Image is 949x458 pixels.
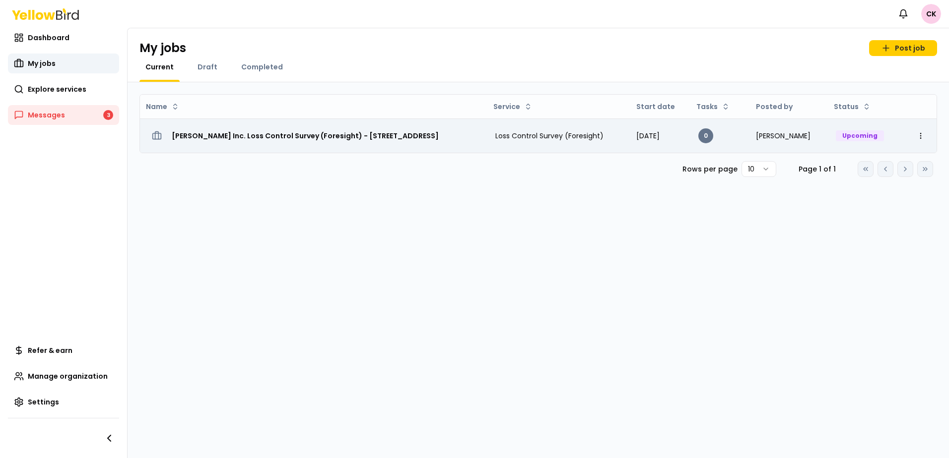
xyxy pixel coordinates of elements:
[192,62,223,72] a: Draft
[8,79,119,99] a: Explore services
[834,102,859,112] span: Status
[103,110,113,120] div: 3
[830,99,875,114] button: Status
[628,95,690,118] th: Start date
[241,62,283,72] span: Completed
[636,131,660,141] span: [DATE]
[28,84,86,94] span: Explore services
[921,4,941,24] span: CK
[8,28,119,48] a: Dashboard
[172,127,439,145] h3: [PERSON_NAME] Inc. Loss Control Survey (Foresight) - [STREET_ADDRESS]
[139,62,180,72] a: Current
[698,128,713,143] div: 0
[495,131,604,141] span: Loss Control Survey (Foresight)
[869,40,937,56] a: Post job
[28,397,59,407] span: Settings
[198,62,217,72] span: Draft
[28,371,108,381] span: Manage organization
[748,118,828,153] td: [PERSON_NAME]
[139,40,186,56] h1: My jobs
[493,102,520,112] span: Service
[235,62,289,72] a: Completed
[748,95,828,118] th: Posted by
[792,164,842,174] div: Page 1 of 1
[8,366,119,386] a: Manage organization
[146,102,167,112] span: Name
[696,102,718,112] span: Tasks
[145,62,174,72] span: Current
[28,345,72,355] span: Refer & earn
[8,54,119,73] a: My jobs
[28,110,65,120] span: Messages
[682,164,738,174] p: Rows per page
[142,99,183,114] button: Name
[28,33,69,43] span: Dashboard
[8,392,119,412] a: Settings
[8,105,119,125] a: Messages3
[489,99,536,114] button: Service
[692,99,734,114] button: Tasks
[28,58,56,68] span: My jobs
[8,341,119,360] a: Refer & earn
[836,130,884,141] div: Upcoming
